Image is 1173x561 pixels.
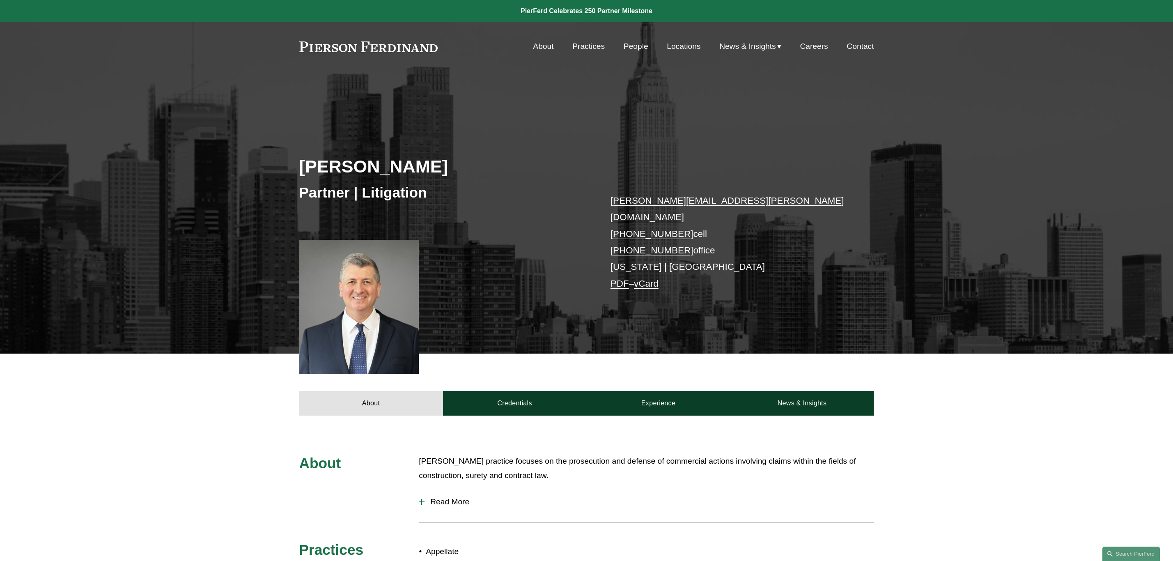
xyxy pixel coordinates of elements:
[299,455,341,471] span: About
[419,454,874,483] p: [PERSON_NAME] practice focuses on the prosecution and defense of commercial actions involving cla...
[611,195,844,222] a: [PERSON_NAME][EMAIL_ADDRESS][PERSON_NAME][DOMAIN_NAME]
[299,156,587,177] h2: [PERSON_NAME]
[443,391,587,416] a: Credentials
[611,245,693,255] a: [PHONE_NUMBER]
[800,39,828,54] a: Careers
[730,391,874,416] a: News & Insights
[1102,547,1160,561] a: Search this site
[299,184,587,202] h3: Partner | Litigation
[719,39,776,54] span: News & Insights
[425,497,874,506] span: Read More
[611,193,850,292] p: cell office [US_STATE] | [GEOGRAPHIC_DATA] –
[667,39,700,54] a: Locations
[572,39,605,54] a: Practices
[419,491,874,513] button: Read More
[533,39,553,54] a: About
[847,39,874,54] a: Contact
[426,545,586,559] p: Appellate
[611,229,693,239] a: [PHONE_NUMBER]
[299,542,364,558] span: Practices
[624,39,648,54] a: People
[634,278,659,289] a: vCard
[299,391,443,416] a: About
[587,391,730,416] a: Experience
[611,278,629,289] a: PDF
[719,39,781,54] a: folder dropdown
